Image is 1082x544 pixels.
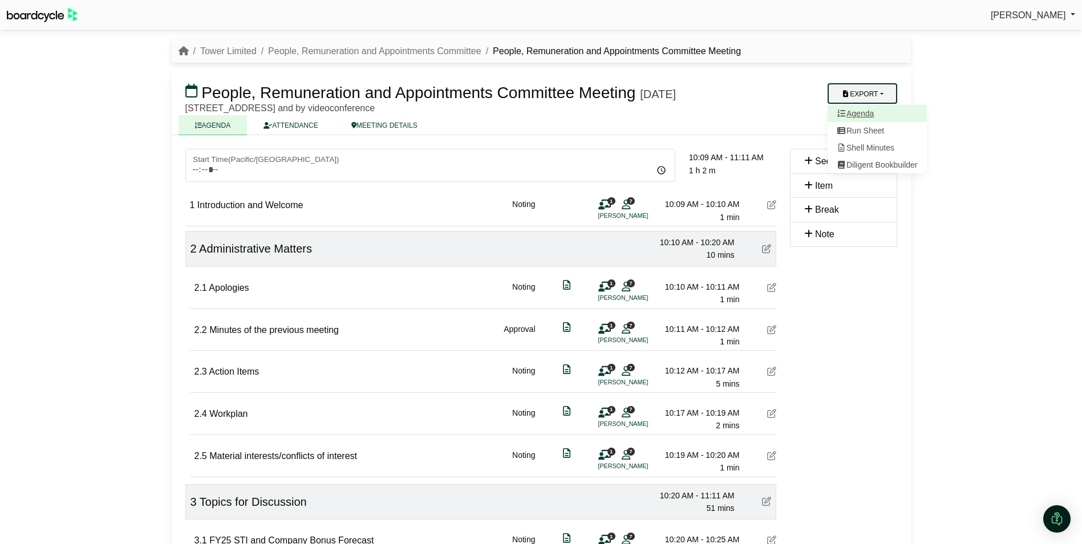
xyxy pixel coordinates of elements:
[179,115,248,135] a: AGENDA
[660,281,740,293] div: 10:10 AM - 10:11 AM
[706,250,734,259] span: 10 mins
[200,496,307,508] span: Topics for Discussion
[607,279,615,287] span: 1
[512,364,535,390] div: Noting
[627,279,635,287] span: 7
[720,337,739,346] span: 1 min
[512,407,535,432] div: Noting
[716,421,739,430] span: 2 mins
[194,451,207,461] span: 2.5
[200,46,257,56] a: Tower Limited
[607,448,615,455] span: 1
[598,335,684,345] li: [PERSON_NAME]
[194,325,207,335] span: 2.2
[720,463,739,472] span: 1 min
[660,449,740,461] div: 10:19 AM - 10:20 AM
[689,166,716,175] span: 1 h 2 m
[815,229,834,239] span: Note
[627,448,635,455] span: 7
[1043,505,1071,533] div: Open Intercom Messenger
[828,122,927,139] a: Run Sheet
[598,461,684,471] li: [PERSON_NAME]
[197,200,303,210] span: Introduction and Welcome
[335,115,434,135] a: MEETING DETAILS
[598,293,684,303] li: [PERSON_NAME]
[209,409,248,419] span: Workplan
[598,419,684,429] li: [PERSON_NAME]
[179,44,741,59] nav: breadcrumb
[247,115,334,135] a: ATTENDANCE
[201,84,635,102] span: People, Remuneration and Appointments Committee Meeting
[7,8,78,22] img: BoardcycleBlackGreen-aaafeed430059cb809a45853b8cf6d952af9d84e6e89e1f1685b34bfd5cb7d64.svg
[504,323,535,348] div: Approval
[209,283,249,293] span: Apologies
[598,211,684,221] li: [PERSON_NAME]
[185,103,375,113] span: [STREET_ADDRESS] and by videoconference
[660,198,740,210] div: 10:09 AM - 10:10 AM
[268,46,481,56] a: People, Remuneration and Appointments Committee
[828,83,897,104] button: Export
[194,409,207,419] span: 2.4
[627,364,635,371] span: 7
[720,295,739,304] span: 1 min
[209,451,357,461] span: Material interests/conflicts of interest
[828,105,927,122] a: Agenda
[607,322,615,329] span: 1
[660,323,740,335] div: 10:11 AM - 10:12 AM
[194,283,207,293] span: 2.1
[689,151,776,164] div: 10:09 AM - 11:11 AM
[627,406,635,413] span: 7
[655,489,735,502] div: 10:20 AM - 11:11 AM
[815,181,833,190] span: Item
[199,242,312,255] span: Administrative Matters
[191,496,197,508] span: 3
[716,379,739,388] span: 5 mins
[815,156,845,166] span: Section
[655,236,735,249] div: 10:10 AM - 10:20 AM
[640,87,676,101] div: [DATE]
[512,449,535,474] div: Noting
[598,377,684,387] li: [PERSON_NAME]
[627,533,635,540] span: 7
[209,325,339,335] span: Minutes of the previous meeting
[991,8,1075,23] a: [PERSON_NAME]
[607,406,615,413] span: 1
[660,364,740,377] div: 10:12 AM - 10:17 AM
[607,364,615,371] span: 1
[720,213,739,222] span: 1 min
[191,242,197,255] span: 2
[194,367,207,376] span: 2.3
[481,44,741,59] li: People, Remuneration and Appointments Committee Meeting
[209,367,259,376] span: Action Items
[828,156,927,173] a: Diligent Bookbuilder
[991,10,1066,20] span: [PERSON_NAME]
[706,504,734,513] span: 51 mins
[190,200,195,210] span: 1
[512,198,535,224] div: Noting
[607,533,615,540] span: 1
[815,205,839,214] span: Break
[660,407,740,419] div: 10:17 AM - 10:19 AM
[828,139,927,156] a: Shell Minutes
[627,197,635,205] span: 7
[627,322,635,329] span: 7
[512,281,535,306] div: Noting
[607,197,615,205] span: 1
